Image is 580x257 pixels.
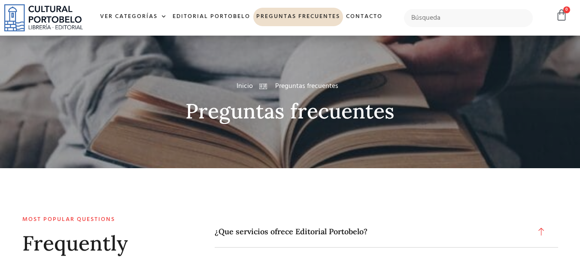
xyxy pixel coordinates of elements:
a: Preguntas frecuentes [253,8,343,26]
span: Preguntas frecuentes [273,81,338,91]
a: Inicio [237,81,253,91]
a: Editorial Portobelo [170,8,253,26]
h2: Most popular questions [22,216,187,224]
input: Búsqueda [404,9,533,27]
a: Contacto [343,8,386,26]
a: Ver Categorías [97,8,170,26]
a: ¿Que servicios ofrece Editorial Portobelo? [215,216,558,248]
span: ¿Que servicios ofrece Editorial Portobelo? [215,227,372,236]
span: 0 [563,6,570,13]
h2: Preguntas frecuentes [20,100,561,123]
a: 0 [556,9,568,21]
